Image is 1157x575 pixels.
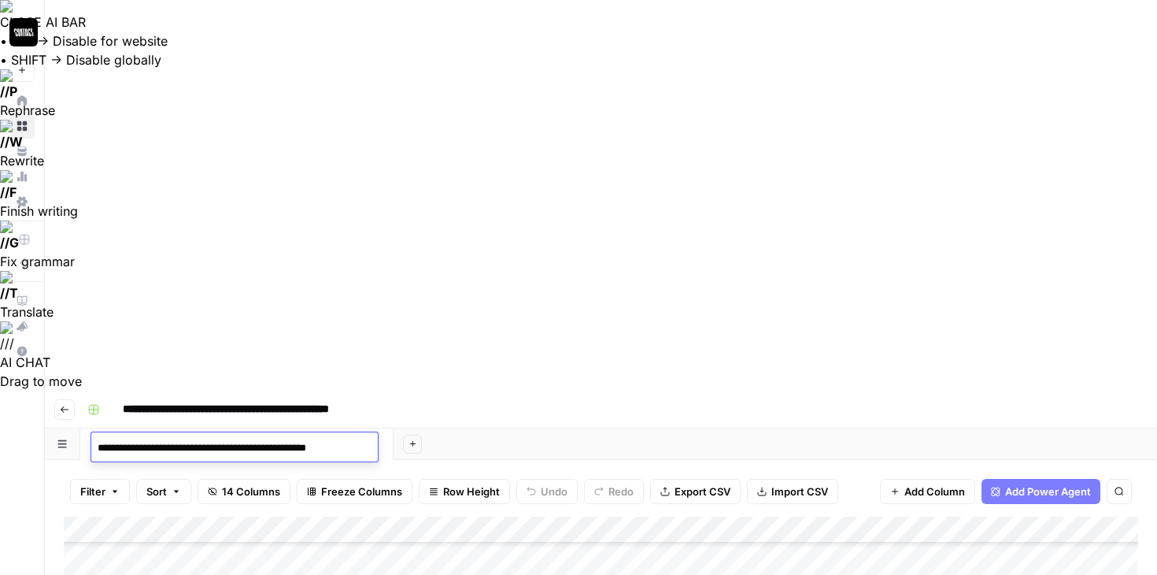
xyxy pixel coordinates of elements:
[541,484,567,499] span: Undo
[222,484,280,499] span: 14 Columns
[771,484,828,499] span: Import CSV
[136,479,191,504] button: Sort
[80,484,105,499] span: Filter
[608,484,634,499] span: Redo
[904,484,965,499] span: Add Column
[198,479,290,504] button: 14 Columns
[584,479,644,504] button: Redo
[321,484,402,499] span: Freeze Columns
[419,479,510,504] button: Row Height
[650,479,741,504] button: Export CSV
[70,479,130,504] button: Filter
[880,479,975,504] button: Add Column
[981,479,1100,504] button: Add Power Agent
[747,479,838,504] button: Import CSV
[80,428,394,460] a: Streamline AI (to import) - Streamline AI Import.csv
[146,484,167,499] span: Sort
[297,479,412,504] button: Freeze Columns
[1005,484,1091,499] span: Add Power Agent
[516,479,578,504] button: Undo
[675,484,730,499] span: Export CSV
[443,484,500,499] span: Row Height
